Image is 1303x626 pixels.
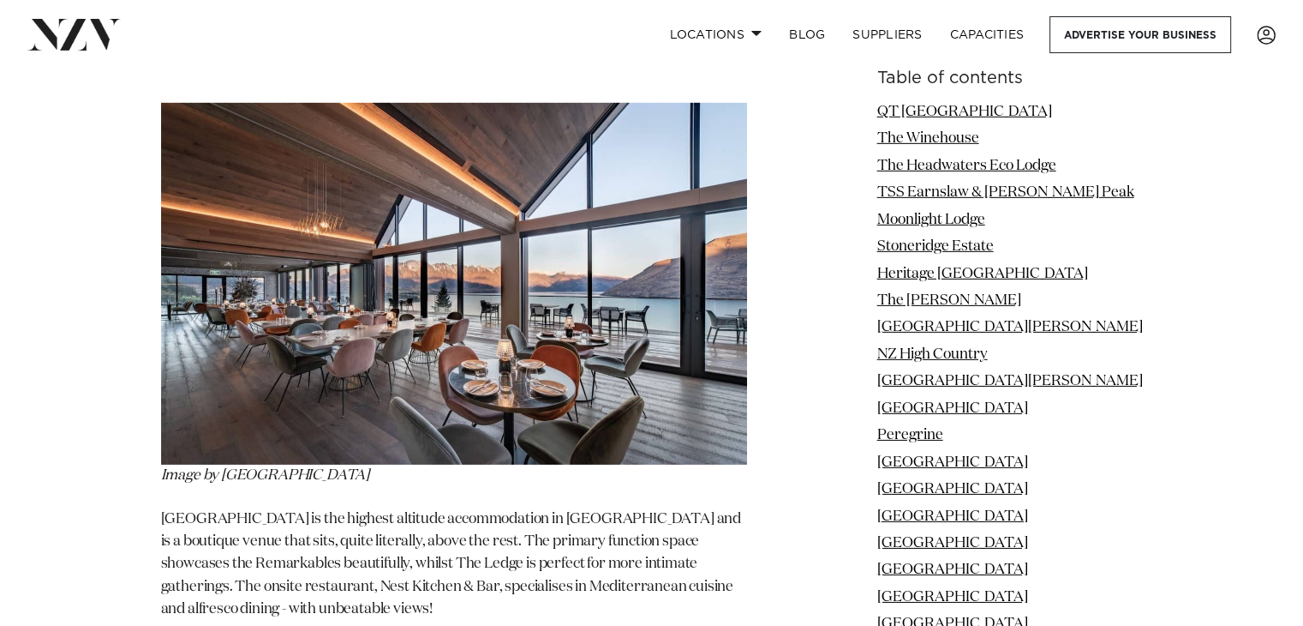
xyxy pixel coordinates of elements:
[161,103,747,465] img: queenstown wedding venue, queenstown
[877,105,1052,119] a: QT [GEOGRAPHIC_DATA]
[877,428,943,442] a: Peregrine
[877,401,1028,416] a: [GEOGRAPHIC_DATA]
[936,16,1038,53] a: Capacities
[877,185,1134,200] a: TSS Earnslaw & [PERSON_NAME] Peak
[655,16,775,53] a: Locations
[877,69,1143,87] h6: Table of contents
[775,16,839,53] a: BLOG
[877,482,1028,497] a: [GEOGRAPHIC_DATA]
[877,321,1143,335] a: [GEOGRAPHIC_DATA][PERSON_NAME]
[877,347,988,362] a: NZ High Country
[161,468,370,483] span: Image by [GEOGRAPHIC_DATA]
[27,19,121,50] img: nzv-logo.png
[877,131,979,146] a: The Winehouse
[877,293,1021,308] a: The [PERSON_NAME]
[877,590,1028,605] a: [GEOGRAPHIC_DATA]
[877,455,1028,470] a: [GEOGRAPHIC_DATA]
[161,509,747,622] p: [GEOGRAPHIC_DATA] is the highest altitude accommodation in [GEOGRAPHIC_DATA] and is a boutique ve...
[877,563,1028,577] a: [GEOGRAPHIC_DATA]
[877,267,1088,281] a: Heritage [GEOGRAPHIC_DATA]
[877,239,994,254] a: Stoneridge Estate
[877,536,1028,551] a: [GEOGRAPHIC_DATA]
[877,509,1028,524] a: [GEOGRAPHIC_DATA]
[877,374,1143,388] a: [GEOGRAPHIC_DATA][PERSON_NAME]
[1049,16,1231,53] a: Advertise your business
[877,213,985,227] a: Moonlight Lodge
[839,16,935,53] a: SUPPLIERS
[877,159,1056,173] a: The Headwaters Eco Lodge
